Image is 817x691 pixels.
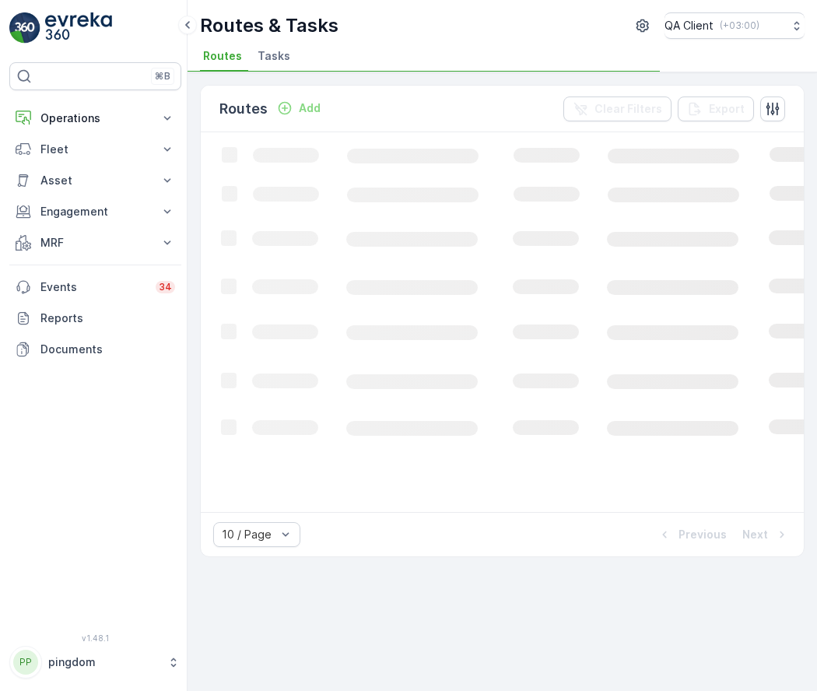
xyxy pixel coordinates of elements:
p: Routes [219,98,268,120]
button: Fleet [9,134,181,165]
p: Engagement [40,204,150,219]
p: MRF [40,235,150,251]
p: Operations [40,110,150,126]
span: Tasks [258,48,290,64]
p: Previous [678,527,727,542]
p: ⌘B [155,70,170,82]
p: Clear Filters [594,101,662,117]
p: Documents [40,342,175,357]
p: QA Client [664,18,714,33]
p: Add [299,100,321,116]
a: Documents [9,334,181,365]
p: Fleet [40,142,150,157]
img: logo_light-DOdMpM7g.png [45,12,112,44]
img: logo [9,12,40,44]
p: Reports [40,310,175,326]
button: Previous [655,525,728,544]
button: Engagement [9,196,181,227]
button: Export [678,96,754,121]
p: Next [742,527,768,542]
button: Asset [9,165,181,196]
p: Events [40,279,146,295]
p: ( +03:00 ) [720,19,759,32]
span: Routes [203,48,242,64]
p: Routes & Tasks [200,13,338,38]
div: PP [13,650,38,675]
p: pingdom [48,654,160,670]
span: v 1.48.1 [9,633,181,643]
p: Asset [40,173,150,188]
button: Clear Filters [563,96,671,121]
button: PPpingdom [9,646,181,679]
button: Next [741,525,791,544]
button: Add [271,99,327,118]
button: MRF [9,227,181,258]
button: QA Client(+03:00) [664,12,805,39]
p: Export [709,101,745,117]
button: Operations [9,103,181,134]
a: Events34 [9,272,181,303]
a: Reports [9,303,181,334]
p: 34 [159,281,172,293]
